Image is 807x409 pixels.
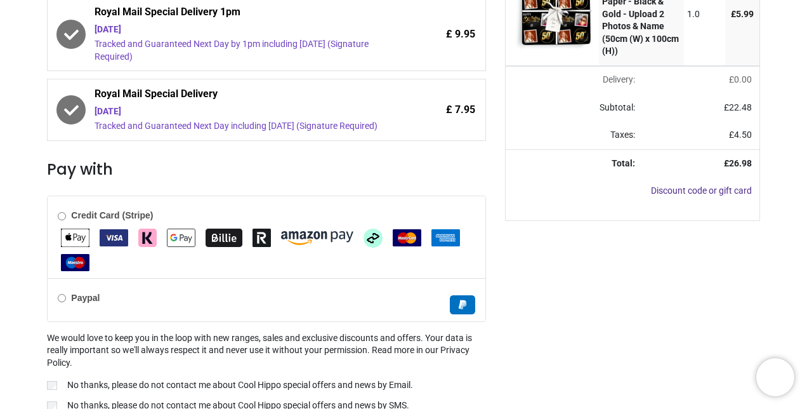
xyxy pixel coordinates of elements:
span: £ [729,130,752,140]
span: Apple Pay [61,232,89,242]
img: Amazon Pay [281,231,353,245]
div: 1.0 [687,8,722,21]
td: Taxes: [506,121,643,149]
span: Klarna [138,232,157,242]
span: £ 7.95 [446,103,475,117]
span: Paypal [450,298,475,309]
span: Royal Mail Special Delivery [95,87,398,105]
p: No thanks, please do not contact me about Cool Hippo special offers and news by Email. [67,379,413,392]
img: MasterCard [393,229,421,246]
img: VISA [100,229,128,246]
img: American Express [431,229,460,246]
iframe: Brevo live chat [756,358,794,396]
span: Afterpay Clearpay [364,232,383,242]
span: Revolut Pay [253,232,271,242]
div: [DATE] [95,105,398,118]
img: Maestro [61,254,89,271]
h3: Pay with [47,159,485,180]
img: Klarna [138,229,157,247]
strong: Total: [612,158,635,168]
span: £ 9.95 [446,27,475,41]
a: Discount code or gift card [651,185,752,196]
img: Afterpay Clearpay [364,229,383,248]
span: £ [731,9,754,19]
span: £ [729,74,752,84]
span: 4.50 [734,130,752,140]
div: Tracked and Guaranteed Next Day including [DATE] (Signature Required) [95,120,398,133]
img: Revolut Pay [253,229,271,247]
span: Amazon Pay [281,232,353,242]
input: No thanks, please do not contact me about Cool Hippo special offers and news by Email. [47,381,57,390]
span: VISA [100,232,128,242]
input: Paypal [58,294,66,302]
img: Paypal [450,295,475,314]
span: £ [724,102,752,112]
span: 5.99 [736,9,754,19]
span: American Express [431,232,460,242]
td: Subtotal: [506,94,643,122]
img: Google Pay [167,229,195,247]
div: Tracked and Guaranteed Next Day by 1pm including [DATE] (Signature Required) [95,38,398,63]
td: Delivery will be updated after choosing a new delivery method [506,66,643,94]
strong: £ [724,158,752,168]
span: 22.48 [729,102,752,112]
div: [DATE] [95,23,398,36]
span: Maestro [61,257,89,267]
img: Billie [206,229,242,247]
b: Credit Card (Stripe) [71,210,153,220]
img: Apple Pay [61,229,89,247]
span: 0.00 [734,74,752,84]
b: Paypal [71,293,100,303]
span: Google Pay [167,232,195,242]
span: Billie [206,232,242,242]
span: Royal Mail Special Delivery 1pm [95,5,398,23]
input: Credit Card (Stripe) [58,212,66,220]
span: MasterCard [393,232,421,242]
span: 26.98 [729,158,752,168]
